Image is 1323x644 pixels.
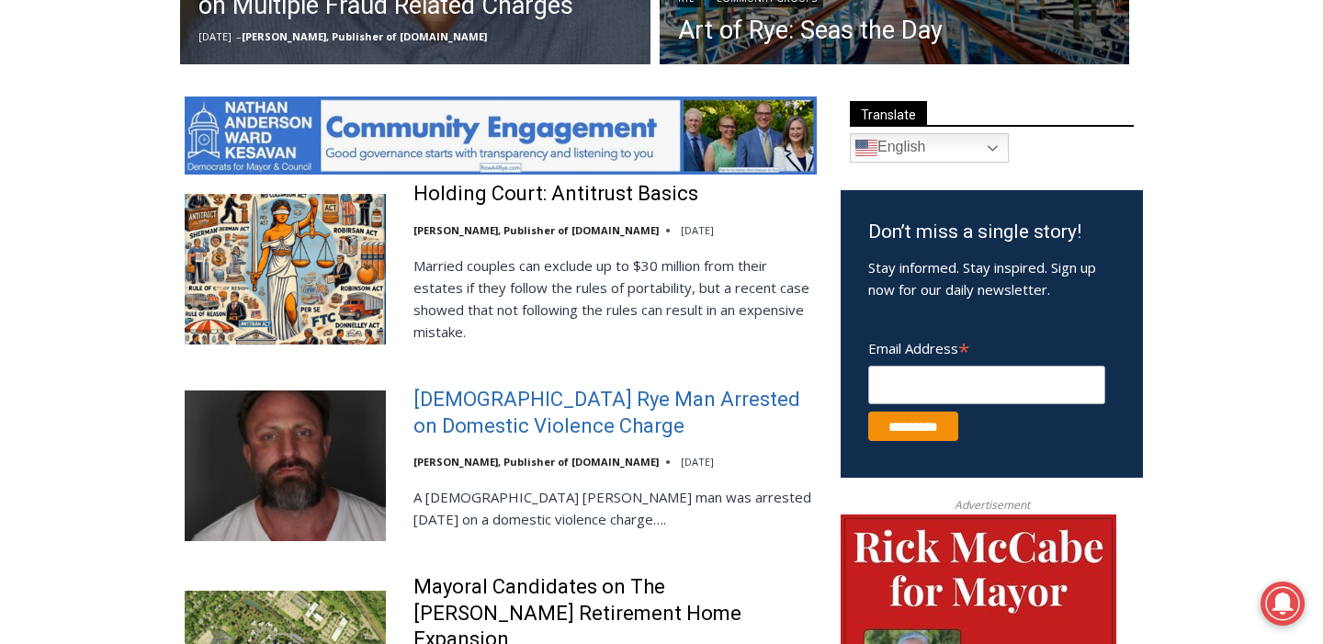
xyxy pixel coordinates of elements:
a: English [850,133,1009,163]
time: [DATE] [681,455,714,469]
p: Married couples can exclude up to $30 million from their estates if they follow the rules of port... [413,254,817,343]
img: Holding Court: Antitrust Basics [185,194,386,345]
span: – [236,29,242,43]
a: [PERSON_NAME], Publisher of [DOMAIN_NAME] [413,455,659,469]
img: 42 Year Old Rye Man Arrested on Domestic Violence Charge [185,390,386,541]
span: Translate [850,101,927,126]
time: [DATE] [198,29,232,43]
time: [DATE] [681,223,714,237]
a: [PERSON_NAME], Publisher of [DOMAIN_NAME] [242,29,487,43]
p: A [DEMOGRAPHIC_DATA] [PERSON_NAME] man was arrested [DATE] on a domestic violence charge…. [413,486,817,530]
p: Stay informed. Stay inspired. Sign up now for our daily newsletter. [868,256,1115,300]
span: Intern @ [DOMAIN_NAME] [481,183,852,224]
a: Intern @ [DOMAIN_NAME] [442,178,890,229]
a: [PERSON_NAME], Publisher of [DOMAIN_NAME] [413,223,659,237]
div: "We would have speakers with experience in local journalism speak to us about their experiences a... [464,1,868,178]
span: Advertisement [936,496,1048,514]
a: [DEMOGRAPHIC_DATA] Rye Man Arrested on Domestic Violence Charge [413,387,817,439]
label: Email Address [868,330,1105,363]
h3: Don’t miss a single story! [868,218,1115,247]
a: Art of Rye: Seas the Day [678,17,1112,44]
a: Holding Court: Antitrust Basics [413,181,698,208]
img: en [855,137,877,159]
